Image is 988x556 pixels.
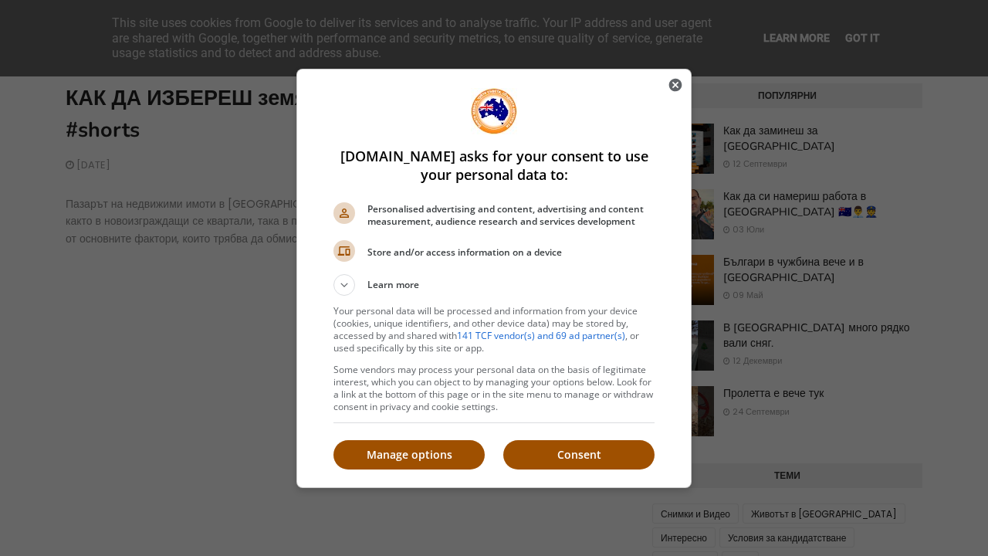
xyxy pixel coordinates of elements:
[333,147,655,184] h1: [DOMAIN_NAME] asks for your consent to use your personal data to:
[367,203,655,228] span: Personalised advertising and content, advertising and content measurement, audience research and ...
[503,440,655,470] button: Consent
[333,305,655,354] p: Your personal data will be processed and information from your device (cookies, unique identifier...
[367,278,419,296] span: Learn more
[333,447,485,463] p: Manage options
[333,364,655,413] p: Some vendors may process your personal data on the basis of legitimate interest, which you can ob...
[457,329,625,342] a: 141 TCF vendor(s) and 69 ad partner(s)
[333,274,655,296] button: Learn more
[660,69,691,100] button: Close
[503,447,655,463] p: Consent
[296,69,692,488] div: emigratetoaustralia.info asks for your consent to use your personal data to:
[471,88,517,134] img: Welcome to emigratetoaustralia.info
[367,246,655,259] span: Store and/or access information on a device
[333,440,485,470] button: Manage options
